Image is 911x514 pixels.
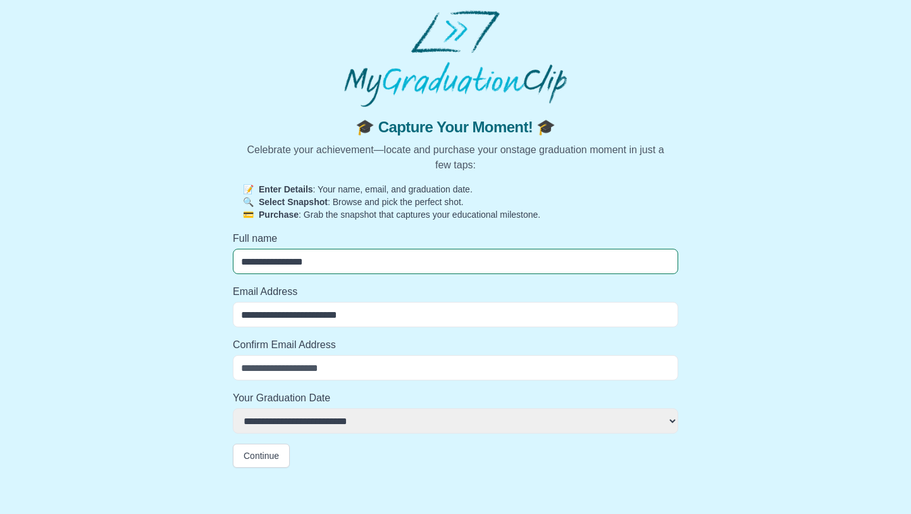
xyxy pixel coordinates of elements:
span: 📝 [243,184,254,194]
label: Confirm Email Address [233,337,678,353]
img: MyGraduationClip [344,10,567,107]
span: 💳 [243,210,254,220]
p: Celebrate your achievement—locate and purchase your onstage graduation moment in just a few taps: [243,142,668,173]
button: Continue [233,444,290,468]
span: 🎓 Capture Your Moment! 🎓 [243,117,668,137]
label: Your Graduation Date [233,391,678,406]
label: Email Address [233,284,678,299]
label: Full name [233,231,678,246]
p: : Your name, email, and graduation date. [243,183,668,196]
span: 🔍 [243,197,254,207]
p: : Browse and pick the perfect shot. [243,196,668,208]
strong: Enter Details [259,184,313,194]
strong: Purchase [259,210,299,220]
p: : Grab the snapshot that captures your educational milestone. [243,208,668,221]
strong: Select Snapshot [259,197,328,207]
